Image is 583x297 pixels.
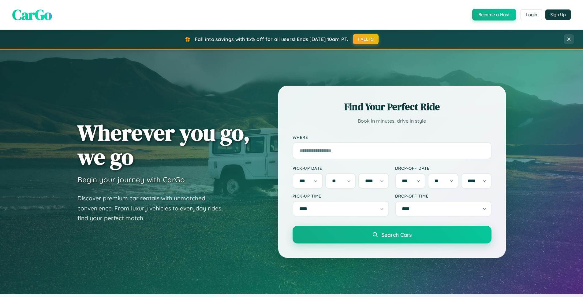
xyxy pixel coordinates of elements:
[77,121,250,169] h1: Wherever you go, we go
[293,117,491,125] p: Book in minutes, drive in style
[545,9,571,20] button: Sign Up
[12,5,52,25] span: CarGo
[77,175,185,184] h3: Begin your journey with CarGo
[293,135,491,140] label: Where
[293,100,491,113] h2: Find Your Perfect Ride
[293,165,389,171] label: Pick-up Date
[195,36,348,42] span: Fall into savings with 15% off for all users! Ends [DATE] 10am PT.
[293,193,389,199] label: Pick-up Time
[395,193,491,199] label: Drop-off Time
[353,34,379,44] button: FALL15
[381,231,412,238] span: Search Cars
[395,165,491,171] label: Drop-off Date
[472,9,516,20] button: Become a Host
[521,9,542,20] button: Login
[293,226,491,243] button: Search Cars
[77,193,230,223] p: Discover premium car rentals with unmatched convenience. From luxury vehicles to everyday rides, ...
